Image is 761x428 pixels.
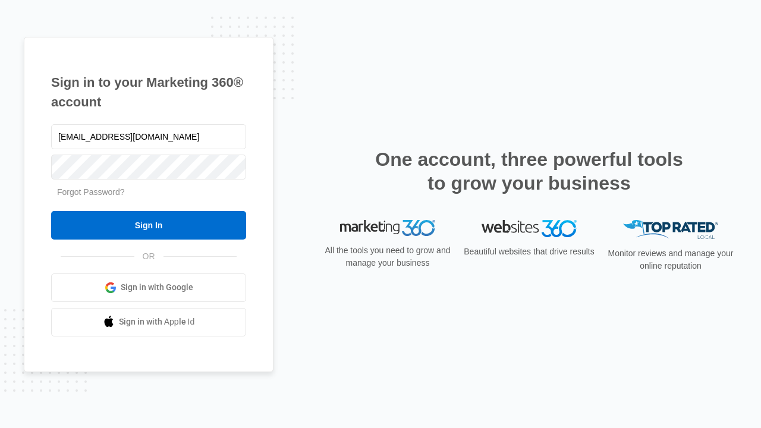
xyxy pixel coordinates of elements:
[121,281,193,294] span: Sign in with Google
[51,308,246,336] a: Sign in with Apple Id
[340,220,435,237] img: Marketing 360
[51,273,246,302] a: Sign in with Google
[372,147,687,195] h2: One account, three powerful tools to grow your business
[57,187,125,197] a: Forgot Password?
[51,73,246,112] h1: Sign in to your Marketing 360® account
[51,124,246,149] input: Email
[604,247,737,272] p: Monitor reviews and manage your online reputation
[119,316,195,328] span: Sign in with Apple Id
[623,220,718,240] img: Top Rated Local
[482,220,577,237] img: Websites 360
[51,211,246,240] input: Sign In
[321,244,454,269] p: All the tools you need to grow and manage your business
[134,250,163,263] span: OR
[463,246,596,258] p: Beautiful websites that drive results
